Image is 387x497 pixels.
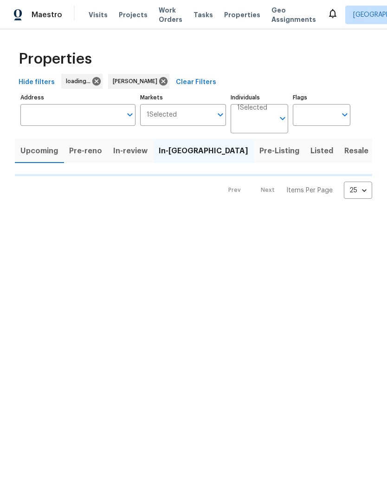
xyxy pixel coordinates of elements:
span: Clear Filters [176,77,216,88]
span: Projects [119,10,148,20]
span: In-[GEOGRAPHIC_DATA] [159,144,248,157]
span: Resale [344,144,368,157]
span: loading... [66,77,94,86]
span: Listed [310,144,333,157]
div: [PERSON_NAME] [108,74,169,89]
label: Markets [140,95,226,100]
button: Open [123,108,136,121]
span: Properties [19,54,92,64]
span: Hide filters [19,77,55,88]
span: Geo Assignments [271,6,316,24]
span: Pre-Listing [259,144,299,157]
button: Clear Filters [172,74,220,91]
span: Properties [224,10,260,20]
span: Visits [89,10,108,20]
button: Open [214,108,227,121]
span: 1 Selected [237,104,267,112]
label: Flags [293,95,350,100]
span: Work Orders [159,6,182,24]
button: Open [338,108,351,121]
span: Tasks [193,12,213,18]
span: Maestro [32,10,62,20]
button: Open [276,112,289,125]
span: 1 Selected [147,111,177,119]
span: [PERSON_NAME] [113,77,161,86]
span: In-review [113,144,148,157]
label: Address [20,95,135,100]
span: Upcoming [20,144,58,157]
div: 25 [344,178,372,203]
div: loading... [61,74,103,89]
span: Pre-reno [69,144,102,157]
label: Individuals [231,95,288,100]
nav: Pagination Navigation [219,182,372,199]
button: Hide filters [15,74,58,91]
p: Items Per Page [286,186,333,195]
